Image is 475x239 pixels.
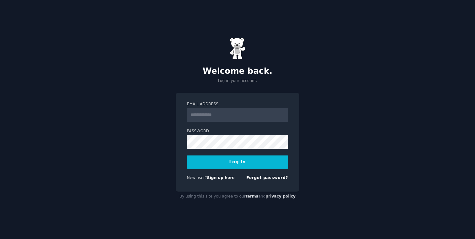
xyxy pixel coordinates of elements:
[187,176,207,180] span: New user?
[246,176,288,180] a: Forgot password?
[265,194,296,198] a: privacy policy
[176,78,299,84] p: Log in your account.
[246,194,258,198] a: terms
[207,176,235,180] a: Sign up here
[176,192,299,202] div: By using this site you agree to our and
[187,101,288,107] label: Email Address
[187,128,288,134] label: Password
[230,38,245,60] img: Gummy Bear
[187,155,288,169] button: Log In
[176,66,299,76] h2: Welcome back.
